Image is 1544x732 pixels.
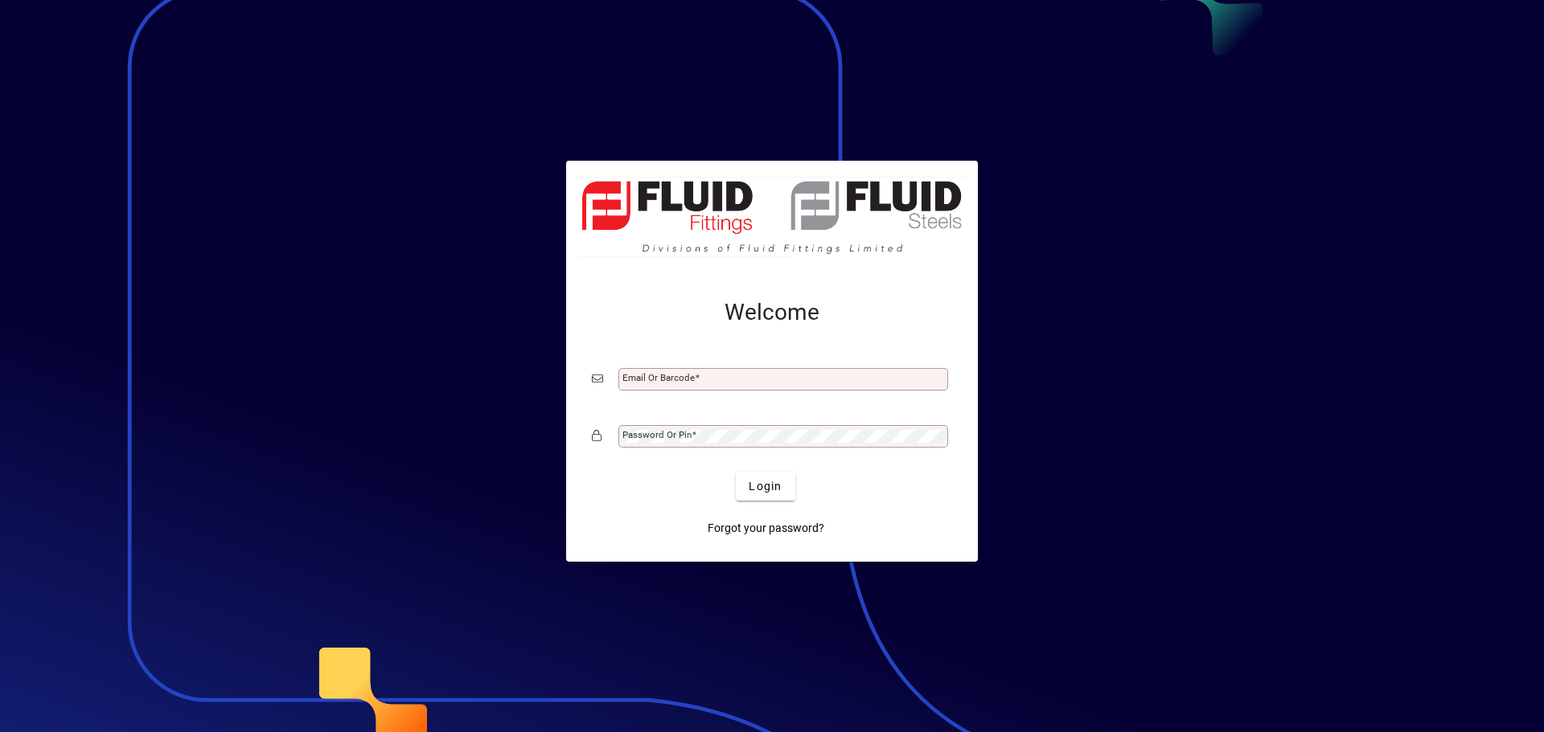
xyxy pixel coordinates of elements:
span: Forgot your password? [708,520,824,537]
a: Forgot your password? [701,513,831,542]
mat-label: Password or Pin [622,429,692,440]
span: Login [749,478,782,495]
button: Login [736,472,795,501]
mat-label: Email or Barcode [622,372,695,383]
h2: Welcome [592,299,952,326]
